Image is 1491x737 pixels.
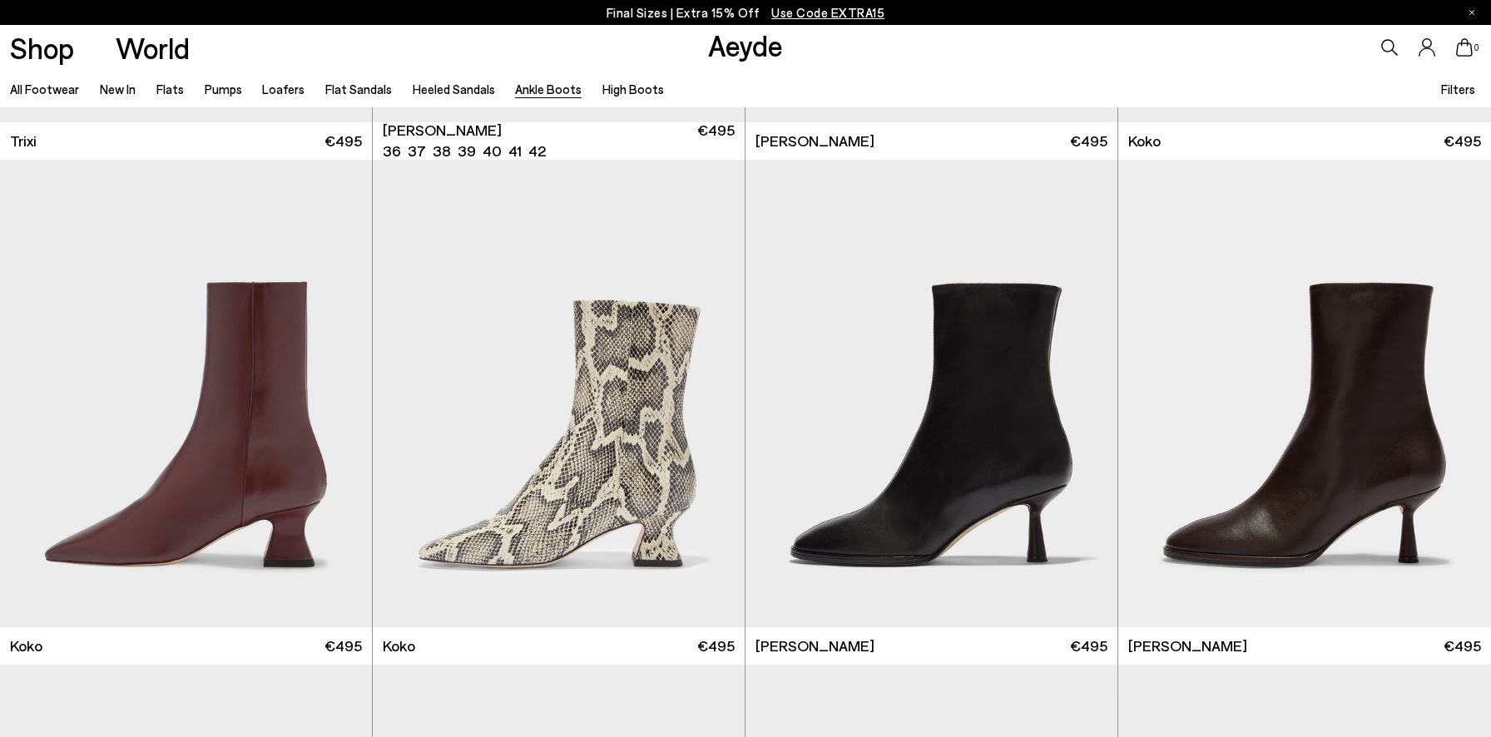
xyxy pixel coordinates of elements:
span: Navigate to /collections/ss25-final-sizes [771,5,884,20]
a: Koko €495 [1118,122,1491,160]
li: 38 [433,141,451,161]
a: [PERSON_NAME] €495 [745,627,1117,665]
a: Ankle Boots [515,82,582,96]
li: 42 [528,141,546,161]
span: Filters [1441,82,1475,96]
li: 36 [383,141,401,161]
a: Aeyde [708,27,783,62]
span: Koko [10,636,42,656]
img: Dorothy Soft Sock Boots [1118,160,1491,627]
a: Heeled Sandals [413,82,495,96]
a: [PERSON_NAME] €495 [745,122,1117,160]
img: Koko Regal Heel Boots [373,160,745,627]
li: 40 [483,141,502,161]
a: 0 [1456,38,1473,57]
span: Koko [1128,131,1161,151]
a: Shop [10,33,74,62]
span: Koko [383,636,415,656]
a: All Footwear [10,82,79,96]
a: Koko €495 [373,627,745,665]
li: 39 [458,141,476,161]
span: [PERSON_NAME] [1128,636,1247,656]
li: 41 [508,141,522,161]
p: Final Sizes | Extra 15% Off [607,2,885,23]
ul: variant [383,141,541,161]
span: [PERSON_NAME] [755,636,874,656]
a: New In [100,82,136,96]
span: €495 [324,636,362,656]
a: Flats [156,82,184,96]
a: [PERSON_NAME] €495 [1118,627,1491,665]
a: High Boots [602,82,664,96]
a: [PERSON_NAME] 36 37 38 39 40 41 42 €495 [373,122,745,160]
span: €495 [1444,131,1481,151]
span: €495 [697,636,735,656]
span: 0 [1473,43,1481,52]
span: €495 [1070,636,1107,656]
span: [PERSON_NAME] [383,120,502,141]
li: 37 [408,141,426,161]
span: Trixi [10,131,37,151]
span: €495 [324,131,362,151]
span: [PERSON_NAME] [755,131,874,151]
span: €495 [1070,131,1107,151]
a: World [116,33,190,62]
img: Dorothy Soft Sock Boots [745,160,1117,627]
a: Loafers [262,82,305,96]
a: Flat Sandals [325,82,392,96]
span: €495 [697,120,735,161]
a: Pumps [205,82,242,96]
span: €495 [1444,636,1481,656]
